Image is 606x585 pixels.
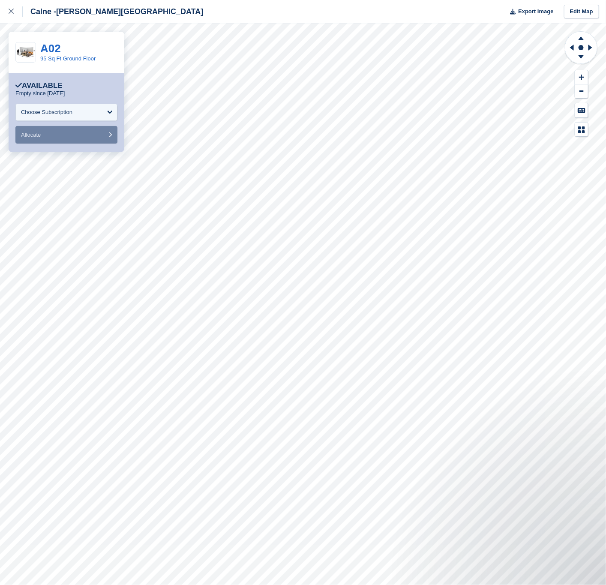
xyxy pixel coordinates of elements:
button: Zoom In [575,70,588,84]
a: Edit Map [564,5,599,19]
button: Keyboard Shortcuts [575,103,588,117]
div: Calne -[PERSON_NAME][GEOGRAPHIC_DATA] [23,6,203,17]
div: Available [15,81,63,90]
a: 95 Sq Ft Ground Floor [40,55,96,62]
div: Choose Subscription [21,108,72,117]
button: Allocate [15,126,117,144]
button: Zoom Out [575,84,588,99]
span: Export Image [518,7,553,16]
button: Map Legend [575,123,588,137]
a: A02 [40,42,61,55]
button: Export Image [505,5,554,19]
p: Empty since [DATE] [15,90,65,97]
img: 95sq%20ft.jpg [16,45,36,60]
span: Allocate [21,132,41,138]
